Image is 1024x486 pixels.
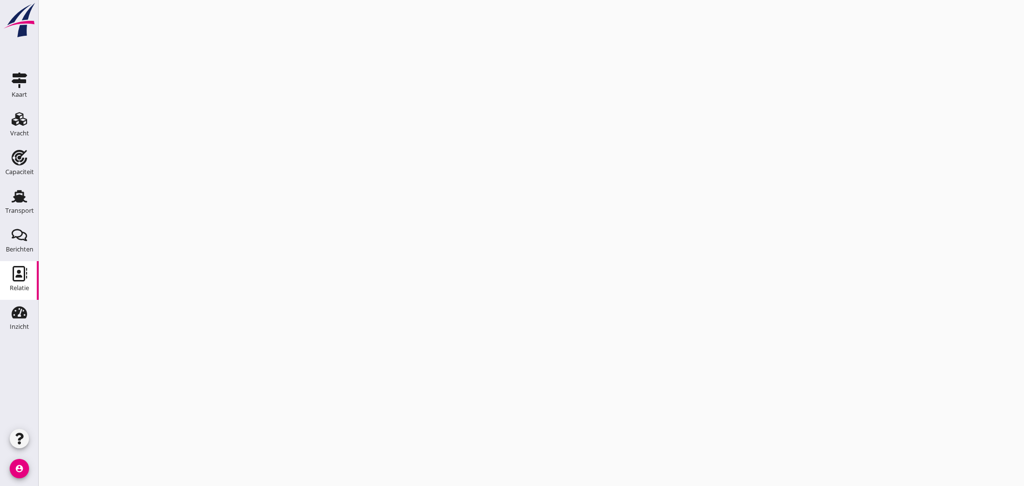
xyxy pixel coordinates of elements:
img: logo-small.a267ee39.svg [2,2,37,38]
div: Berichten [6,246,33,252]
div: Vracht [10,130,29,136]
div: Relatie [10,285,29,291]
div: Capaciteit [5,169,34,175]
i: account_circle [10,459,29,478]
div: Inzicht [10,324,29,330]
div: Kaart [12,91,27,98]
div: Transport [5,207,34,214]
